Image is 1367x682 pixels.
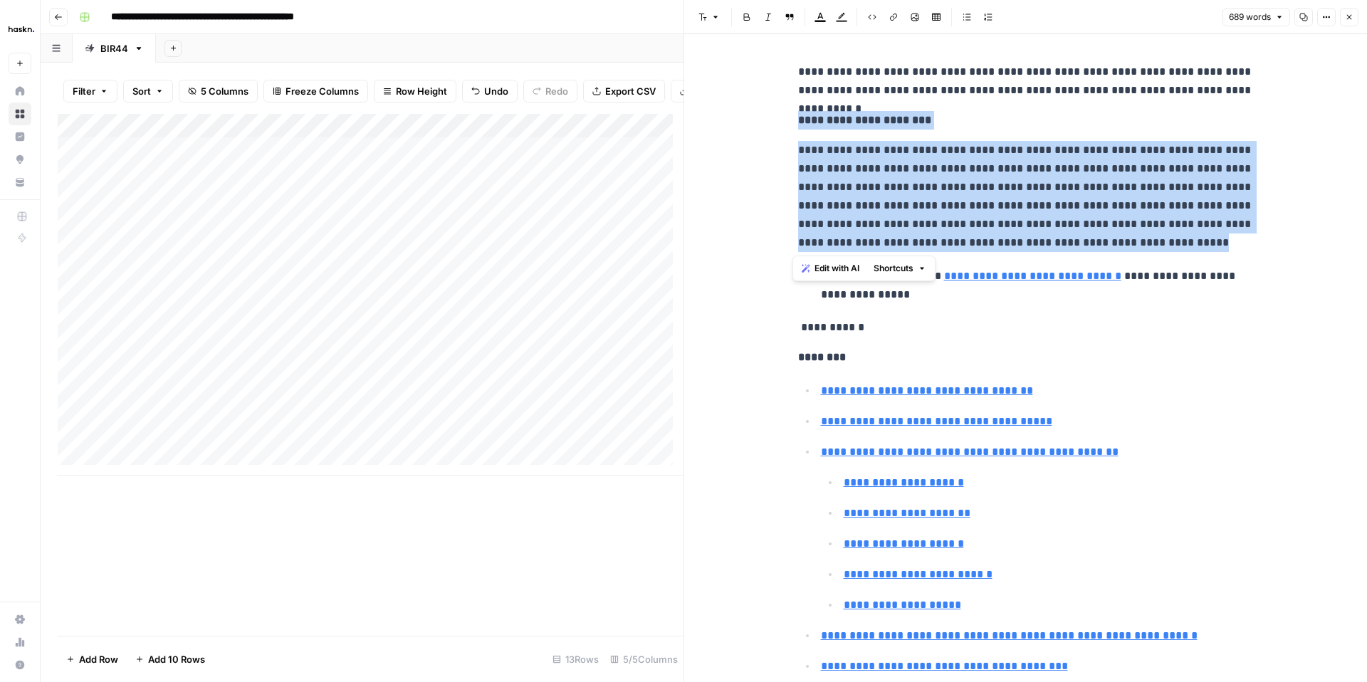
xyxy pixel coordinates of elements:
span: Edit with AI [815,262,859,275]
button: Add 10 Rows [127,648,214,671]
a: Your Data [9,171,31,194]
span: Add Row [79,652,118,666]
span: Redo [545,84,568,98]
button: Export CSV [583,80,665,103]
button: Edit with AI [796,259,865,278]
span: Freeze Columns [286,84,359,98]
div: 5/5 Columns [604,648,683,671]
button: 5 Columns [179,80,258,103]
a: BIR44 [73,34,156,63]
button: Filter [63,80,117,103]
img: Haskn Logo [9,16,34,42]
div: 13 Rows [547,648,604,671]
span: Row Height [396,84,447,98]
a: Usage [9,631,31,654]
div: BIR44 [100,41,128,56]
span: Sort [132,84,151,98]
a: Settings [9,608,31,631]
a: Insights [9,125,31,148]
span: Export CSV [605,84,656,98]
span: Filter [73,84,95,98]
span: Undo [484,84,508,98]
button: 689 words [1222,8,1290,26]
span: 5 Columns [201,84,248,98]
a: Browse [9,103,31,125]
button: Workspace: Haskn [9,11,31,47]
button: Add Row [58,648,127,671]
button: Undo [462,80,518,103]
button: Row Height [374,80,456,103]
button: Freeze Columns [263,80,368,103]
button: Shortcuts [868,259,932,278]
span: 689 words [1229,11,1271,23]
a: Opportunities [9,148,31,171]
span: Shortcuts [874,262,913,275]
button: Redo [523,80,577,103]
span: Add 10 Rows [148,652,205,666]
button: Sort [123,80,173,103]
button: Help + Support [9,654,31,676]
a: Home [9,80,31,103]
